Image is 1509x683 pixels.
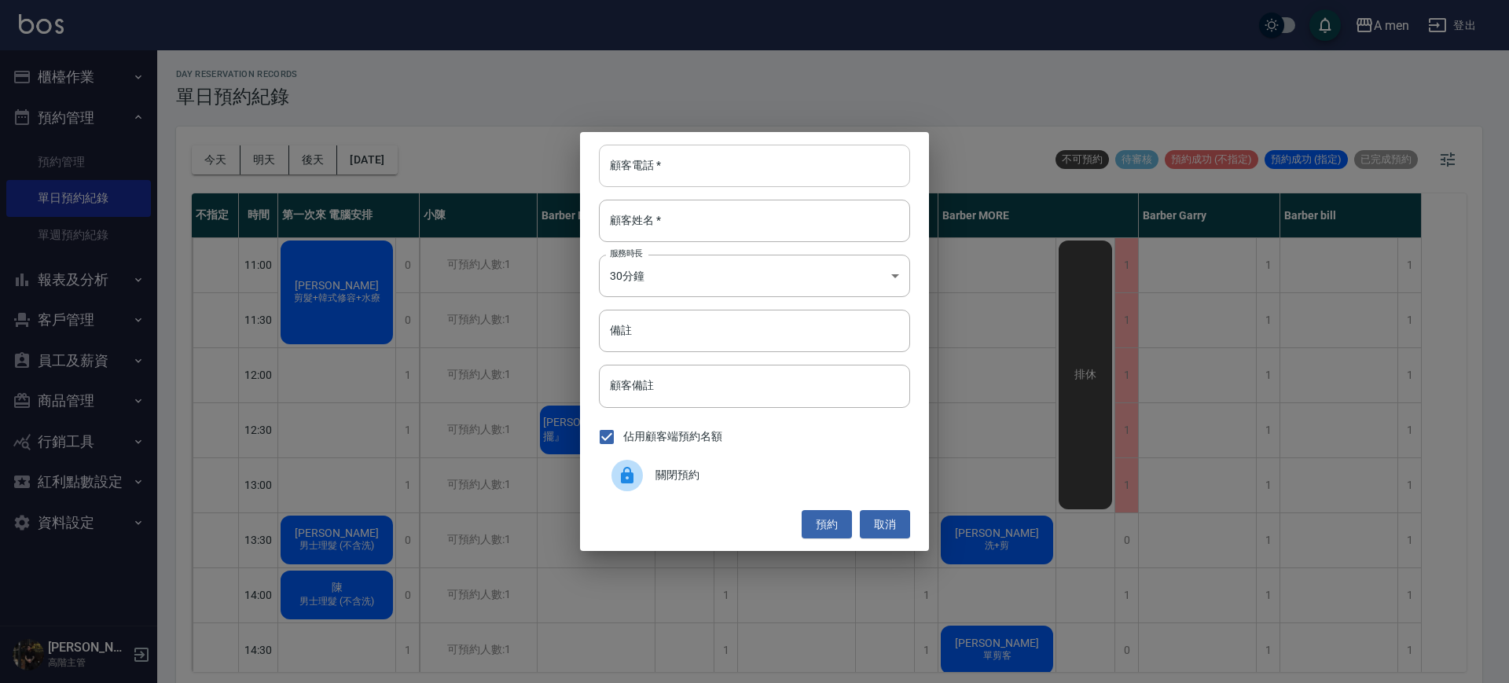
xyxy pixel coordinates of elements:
button: 取消 [860,510,910,539]
span: 關閉預約 [655,467,898,483]
div: 30分鐘 [599,255,910,297]
span: 佔用顧客端預約名額 [623,428,722,445]
button: 預約 [802,510,852,539]
div: 關閉預約 [599,453,910,498]
label: 服務時長 [610,248,643,259]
